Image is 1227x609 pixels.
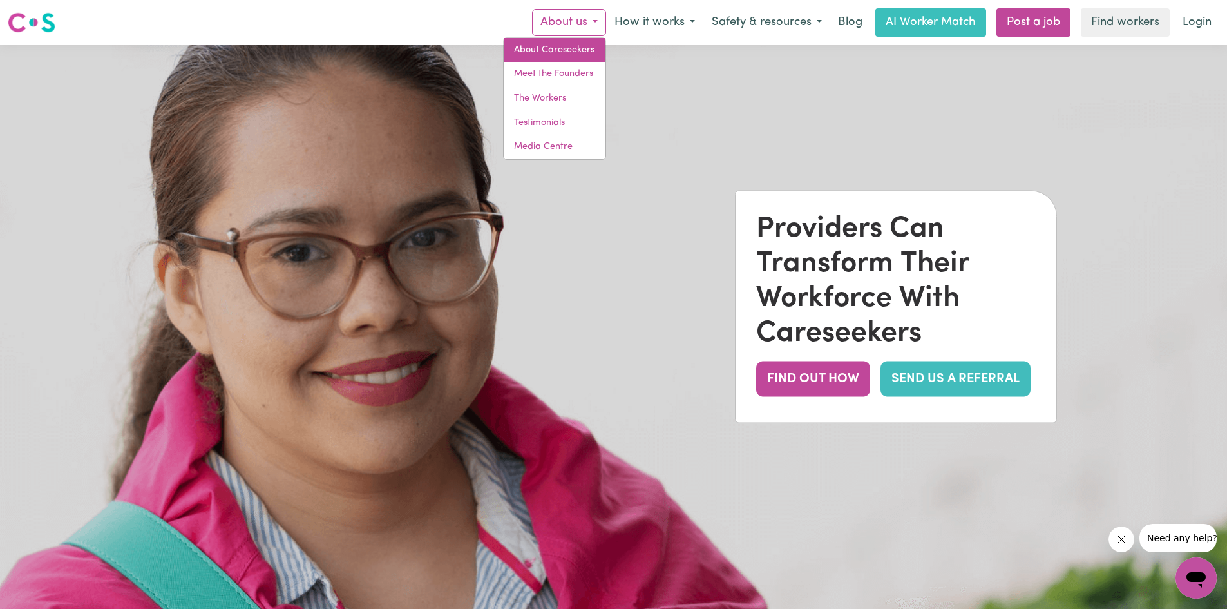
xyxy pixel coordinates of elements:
[8,8,55,37] a: Careseekers logo
[875,8,986,37] a: AI Worker Match
[8,11,55,34] img: Careseekers logo
[703,9,830,36] button: Safety & resources
[1175,557,1217,599] iframe: Button to launch messaging window
[504,111,605,135] a: Testimonials
[504,86,605,111] a: The Workers
[503,37,606,160] div: About us
[756,362,870,397] button: FIND OUT HOW
[8,9,78,19] span: Need any help?
[504,62,605,86] a: Meet the Founders
[1081,8,1170,37] a: Find workers
[756,212,1036,351] div: Providers Can Transform Their Workforce With Careseekers
[1139,524,1217,552] iframe: Message from company
[504,38,605,63] a: About Careseekers
[606,9,703,36] button: How it works
[1108,527,1134,552] iframe: Close message
[532,9,606,36] button: About us
[830,8,870,37] a: Blog
[880,362,1031,397] a: SEND US A REFERRAL
[504,135,605,159] a: Media Centre
[996,8,1070,37] a: Post a job
[1175,8,1219,37] a: Login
